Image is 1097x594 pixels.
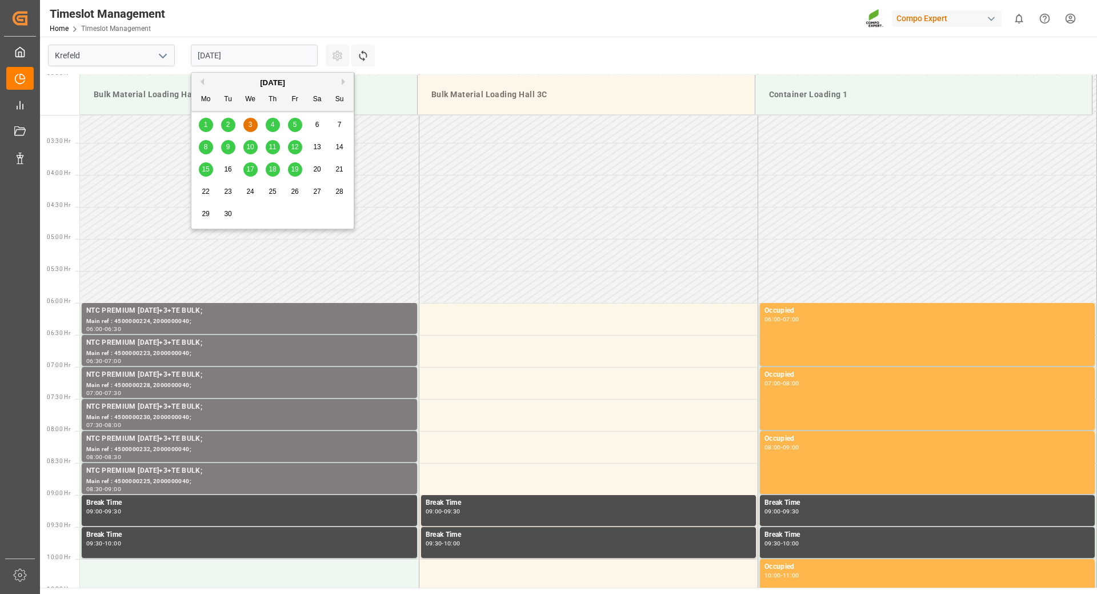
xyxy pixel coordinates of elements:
div: NTC PREMIUM [DATE]+3+TE BULK; [86,465,413,477]
div: We [243,93,258,107]
div: Choose Monday, September 1st, 2025 [199,118,213,132]
span: 08:30 Hr [47,458,70,464]
div: Choose Thursday, September 18th, 2025 [266,162,280,177]
div: Choose Monday, September 22nd, 2025 [199,185,213,199]
div: Choose Friday, September 12th, 2025 [288,140,302,154]
div: - [103,487,105,492]
div: Choose Friday, September 26th, 2025 [288,185,302,199]
div: 07:00 [86,390,103,396]
span: 23 [224,188,231,196]
button: Compo Expert [892,7,1006,29]
div: Bulk Material Loading Hall 3C [427,84,746,105]
span: 09:30 Hr [47,522,70,528]
span: 05:00 Hr [47,234,70,240]
input: Type to search/select [48,45,175,66]
div: Bulk Material Loading Hall 1 [89,84,408,105]
div: Occupied [764,305,1090,317]
div: NTC PREMIUM [DATE]+3+TE BULK; [86,401,413,413]
span: 29 [202,210,209,218]
div: 09:30 [105,509,121,514]
div: - [103,326,105,332]
div: Choose Saturday, September 13th, 2025 [310,140,325,154]
span: 6 [315,121,319,129]
span: 07:30 Hr [47,394,70,400]
div: 10:00 [783,541,799,546]
div: 09:00 [86,509,103,514]
div: Main ref : 4500000223, 2000000040; [86,349,413,358]
span: 24 [246,188,254,196]
span: 7 [338,121,342,129]
div: 08:00 [105,422,121,428]
div: Container Loading 1 [764,84,1083,105]
div: - [781,317,783,322]
div: - [103,390,105,396]
div: [DATE] [191,77,354,89]
div: Choose Friday, September 5th, 2025 [288,118,302,132]
div: 07:30 [105,390,121,396]
div: Choose Monday, September 8th, 2025 [199,140,213,154]
span: 2 [226,121,230,129]
span: 27 [313,188,321,196]
div: Break Time [764,529,1090,541]
div: Choose Tuesday, September 30th, 2025 [221,207,235,221]
span: 10:00 Hr [47,554,70,560]
div: 08:00 [764,445,781,450]
div: Sa [310,93,325,107]
div: Choose Monday, September 15th, 2025 [199,162,213,177]
div: - [103,541,105,546]
div: 10:00 [764,573,781,578]
div: NTC PREMIUM [DATE]+3+TE BULK; [86,369,413,381]
span: 9 [226,143,230,151]
div: Choose Tuesday, September 16th, 2025 [221,162,235,177]
div: Choose Tuesday, September 23rd, 2025 [221,185,235,199]
div: - [781,445,783,450]
div: Choose Monday, September 29th, 2025 [199,207,213,221]
div: Break Time [86,529,413,541]
div: Break Time [426,529,751,541]
span: 26 [291,188,298,196]
span: 8 [204,143,208,151]
div: Tu [221,93,235,107]
span: 10:30 Hr [47,586,70,592]
div: 08:00 [86,455,103,460]
div: Choose Wednesday, September 3rd, 2025 [243,118,258,132]
button: Help Center [1032,6,1058,31]
div: - [103,358,105,364]
span: 05:30 Hr [47,266,70,272]
div: Choose Thursday, September 11th, 2025 [266,140,280,154]
div: Main ref : 4500000232, 2000000040; [86,445,413,455]
div: NTC PREMIUM [DATE]+3+TE BULK; [86,433,413,445]
div: 07:30 [86,422,103,428]
div: Choose Sunday, September 21st, 2025 [333,162,347,177]
div: 07:00 [105,358,121,364]
span: 08:00 Hr [47,426,70,432]
div: Fr [288,93,302,107]
div: Choose Tuesday, September 2nd, 2025 [221,118,235,132]
div: NTC PREMIUM [DATE]+3+TE BULK; [86,305,413,317]
div: Occupied [764,561,1090,573]
div: Choose Sunday, September 7th, 2025 [333,118,347,132]
div: 07:00 [764,381,781,386]
div: 09:30 [764,541,781,546]
div: 09:00 [764,509,781,514]
a: Home [50,25,69,33]
button: Next Month [342,78,349,85]
div: Main ref : 4500000224, 2000000040; [86,317,413,326]
div: NTC PREMIUM [DATE]+3+TE BULK; [86,337,413,349]
span: 13 [313,143,321,151]
div: 09:00 [426,509,442,514]
div: Su [333,93,347,107]
div: Choose Sunday, September 28th, 2025 [333,185,347,199]
div: Mo [199,93,213,107]
div: 09:30 [426,541,442,546]
span: 21 [335,165,343,173]
div: 08:00 [783,381,799,386]
div: Choose Saturday, September 27th, 2025 [310,185,325,199]
button: show 0 new notifications [1006,6,1032,31]
div: Break Time [764,497,1090,509]
span: 30 [224,210,231,218]
div: - [103,509,105,514]
span: 3 [249,121,253,129]
span: 18 [269,165,276,173]
span: 14 [335,143,343,151]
